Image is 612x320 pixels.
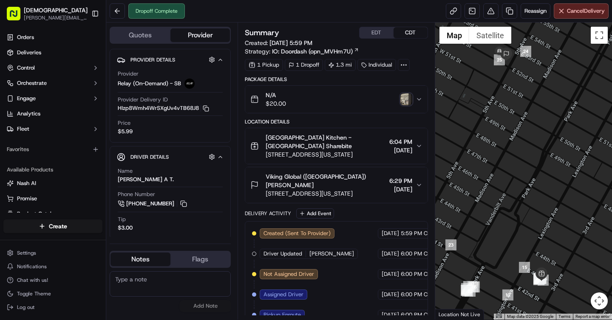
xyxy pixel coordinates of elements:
div: 24 [520,46,531,57]
button: Chat with us! [3,274,102,286]
img: relay_logo_black.png [184,79,195,89]
button: Toggle fullscreen view [591,27,608,44]
span: Toggle Theme [17,290,51,297]
span: [DATE] [389,185,412,194]
button: Driver Details [117,150,224,164]
span: [DATE] [75,132,93,138]
div: Available Products [3,163,102,177]
div: 1 Pickup [245,59,283,71]
div: $3.00 [118,224,133,232]
button: [DEMOGRAPHIC_DATA][PERSON_NAME][EMAIL_ADDRESS][DOMAIN_NAME] [3,3,88,24]
span: $20.00 [266,99,286,108]
div: 1 Dropoff [285,59,323,71]
a: Product Catalog [7,210,99,218]
span: Engage [17,95,36,102]
button: Orchestrate [3,76,102,90]
button: EDT [360,27,394,38]
a: Report a map error [575,314,609,319]
button: Notifications [3,261,102,272]
span: Create [49,222,67,230]
a: Open this area in Google Maps (opens a new window) [437,309,465,320]
span: [PERSON_NAME] [26,132,69,138]
div: Start new chat [38,81,139,90]
span: Provider Delivery ID [118,96,168,104]
span: Name [118,167,133,175]
a: Nash AI [7,180,99,187]
span: Knowledge Base [17,167,65,175]
div: Location Details [245,118,428,125]
span: Not Assigned Driver [263,270,314,278]
div: 10 [533,273,544,284]
span: [STREET_ADDRESS][US_STATE] [266,189,385,198]
span: Log out [17,304,34,311]
button: Notes [110,253,170,266]
button: Map camera controls [591,292,608,309]
button: N/A$20.00photo_proof_of_delivery image [245,86,427,113]
span: Product Catalog [17,210,58,218]
button: [PERSON_NAME][EMAIL_ADDRESS][DOMAIN_NAME] [24,14,88,21]
span: [DATE] [382,250,399,258]
span: Cancel Delivery [567,7,605,15]
div: Favorites [3,143,102,156]
span: Reassign [524,7,547,15]
div: 1.3 mi [325,59,356,71]
span: Pickup Enroute [263,311,301,319]
div: 22 [465,286,476,297]
span: Provider [118,70,139,78]
span: Driver Details [130,154,169,160]
span: Fleet [17,125,29,133]
a: Powered byPylon [60,187,103,194]
button: Engage [3,92,102,105]
button: Keyboard shortcuts [496,314,502,318]
img: photo_proof_of_delivery image [400,93,412,105]
div: Delivery Activity [245,210,291,217]
button: HIzp8Wmh4WrSXgUv4vTB68J8 [118,104,209,112]
div: 📗 [8,168,15,174]
div: 16 [469,281,480,292]
span: Assigned Driver [263,291,303,298]
button: Product Catalog [3,207,102,221]
div: We're available if you need us! [38,90,117,96]
img: 1736555255976-a54dd68f-1ca7-489b-9aae-adbdc363a1c4 [17,132,24,139]
span: Driver Updated [263,250,302,258]
span: N/A [266,91,286,99]
span: • [71,132,74,138]
button: See all [132,109,155,119]
div: Strategy: [245,47,359,56]
span: Deliveries [17,49,41,56]
span: Nash AI [17,180,36,187]
button: Provider Details [117,53,224,67]
h3: Summary [245,29,279,36]
button: Fleet [3,122,102,136]
span: [DATE] [382,291,399,298]
div: 8 [534,273,545,284]
span: Promise [17,195,37,202]
button: Settings [3,247,102,259]
a: Deliveries [3,46,102,59]
span: [DEMOGRAPHIC_DATA] [24,6,88,14]
a: 📗Knowledge Base [5,163,68,179]
span: Map data ©2025 Google [507,314,553,319]
a: Orders [3,31,102,44]
button: Flags [170,253,230,266]
button: Control [3,61,102,75]
span: 6:00 PM CDT [401,250,434,258]
span: 6:04 PM [389,138,412,146]
span: Notifications [17,263,47,270]
span: [DATE] [382,270,399,278]
button: CancelDelivery [554,3,609,19]
span: [DATE] 5:59 PM [269,39,312,47]
div: Past conversations [8,110,57,117]
span: Price [118,119,130,127]
button: Show satellite imagery [469,27,511,44]
div: 17 [467,281,479,292]
span: 6:29 PM [389,177,412,185]
div: 23 [445,239,456,250]
button: Toggle Theme [3,288,102,300]
a: Promise [7,195,99,202]
span: $5.99 [118,128,133,135]
div: 15 [519,262,530,273]
button: Nash AI [3,177,102,190]
span: Orchestrate [17,79,47,87]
